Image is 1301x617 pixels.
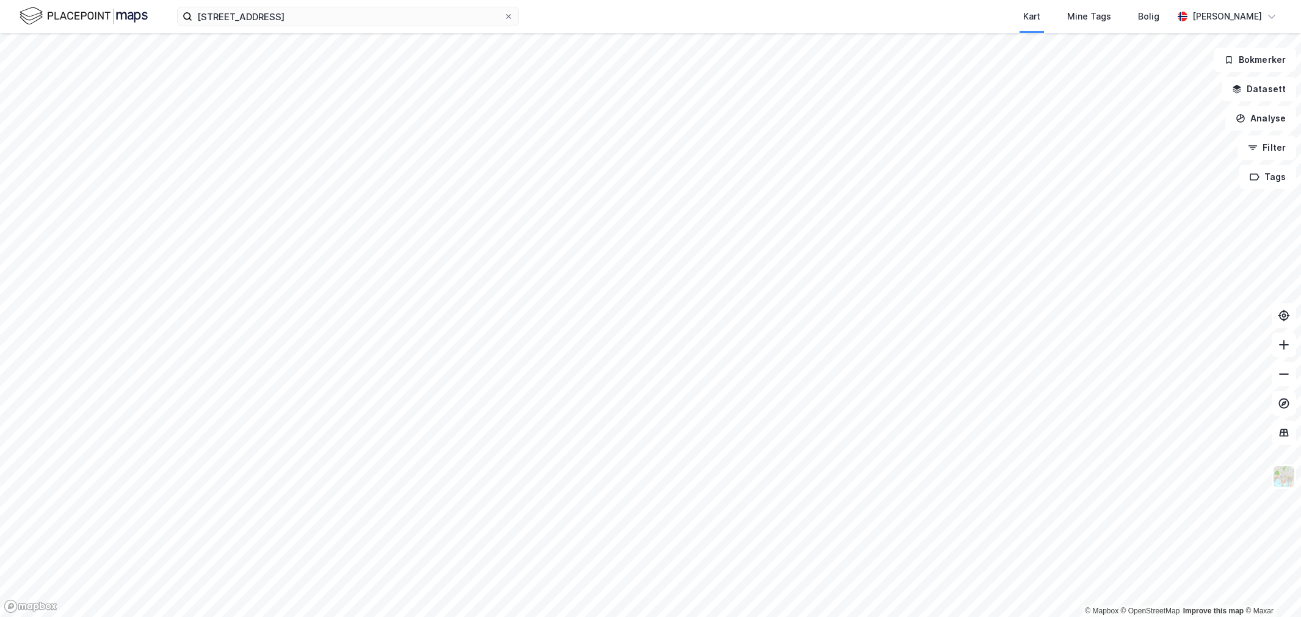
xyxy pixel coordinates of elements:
[4,599,57,613] a: Mapbox homepage
[1238,135,1296,160] button: Filter
[1214,48,1296,72] button: Bokmerker
[1121,607,1180,615] a: OpenStreetMap
[1085,607,1118,615] a: Mapbox
[1023,9,1040,24] div: Kart
[1225,106,1296,131] button: Analyse
[1240,558,1301,617] iframe: Chat Widget
[192,7,504,26] input: Søk på adresse, matrikkel, gårdeiere, leietakere eller personer
[1183,607,1244,615] a: Improve this map
[1067,9,1111,24] div: Mine Tags
[1239,165,1296,189] button: Tags
[1272,465,1296,488] img: Z
[1240,558,1301,617] div: Kontrollprogram for chat
[1192,9,1262,24] div: [PERSON_NAME]
[1138,9,1159,24] div: Bolig
[1222,77,1296,101] button: Datasett
[20,5,148,27] img: logo.f888ab2527a4732fd821a326f86c7f29.svg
